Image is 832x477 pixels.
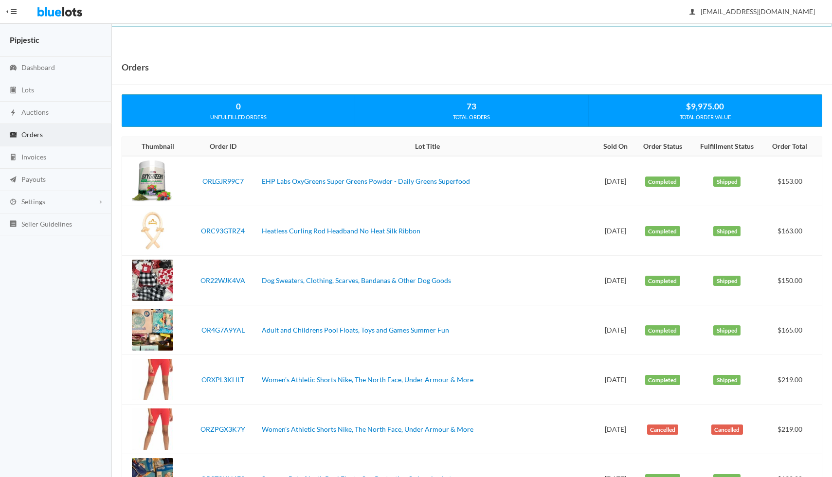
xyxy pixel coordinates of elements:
[589,113,822,122] div: TOTAL ORDER VALUE
[188,137,258,157] th: Order ID
[690,7,815,16] span: [EMAIL_ADDRESS][DOMAIN_NAME]
[687,8,697,17] ion-icon: person
[21,130,43,139] span: Orders
[201,326,245,334] a: OR4G7A9YAL
[122,137,188,157] th: Thumbnail
[645,325,680,336] label: Completed
[122,113,355,122] div: UNFULFILLED ORDERS
[713,375,741,386] label: Shipped
[597,355,635,405] td: [DATE]
[8,176,18,185] ion-icon: paper plane
[200,425,245,433] a: ORZPGX3K7Y
[10,35,39,44] strong: Pipjestic
[8,86,18,95] ion-icon: clipboard
[8,153,18,162] ion-icon: calculator
[645,226,680,237] label: Completed
[355,113,588,122] div: TOTAL ORDERS
[8,220,18,229] ion-icon: list box
[764,355,822,405] td: $219.00
[764,206,822,256] td: $163.00
[597,405,635,454] td: [DATE]
[202,177,244,185] a: ORLGJR99C7
[597,156,635,206] td: [DATE]
[764,137,822,157] th: Order Total
[262,227,420,235] a: Heatless Curling Rod Headband No Heat Silk Ribbon
[597,256,635,305] td: [DATE]
[236,101,241,111] strong: 0
[258,137,597,157] th: Lot Title
[200,276,245,284] a: OR22WJK4VA
[21,86,34,94] span: Lots
[122,60,149,74] h1: Orders
[713,226,741,237] label: Shipped
[21,153,46,161] span: Invoices
[8,108,18,118] ion-icon: flash
[21,63,55,71] span: Dashboard
[764,405,822,454] td: $219.00
[597,305,635,355] td: [DATE]
[764,256,822,305] td: $150.00
[21,220,72,228] span: Seller Guidelines
[21,108,49,116] span: Auctions
[8,198,18,207] ion-icon: cog
[645,177,680,187] label: Completed
[686,101,724,111] strong: $9,975.00
[764,156,822,206] td: $153.00
[690,137,763,157] th: Fulfillment Status
[467,101,476,111] strong: 73
[764,305,822,355] td: $165.00
[262,276,451,284] a: Dog Sweaters, Clothing, Scarves, Bandanas & Other Dog Goods
[645,375,680,386] label: Completed
[262,326,449,334] a: Adult and Childrens Pool Floats, Toys and Games Summer Fun
[201,375,244,384] a: ORXPL3KHLT
[713,325,741,336] label: Shipped
[713,177,741,187] label: Shipped
[262,375,473,384] a: Women's Athletic Shorts Nike, The North Face, Under Armour & More
[711,424,743,435] label: Cancelled
[262,425,473,433] a: Women's Athletic Shorts Nike, The North Face, Under Armour & More
[262,177,470,185] a: EHP Labs OxyGreens Super Greens Powder - Daily Greens Superfood
[201,227,245,235] a: ORC93GTRZ4
[21,197,45,206] span: Settings
[635,137,691,157] th: Order Status
[597,206,635,256] td: [DATE]
[645,276,680,286] label: Completed
[8,131,18,140] ion-icon: cash
[8,64,18,73] ion-icon: speedometer
[597,137,635,157] th: Sold On
[713,276,741,286] label: Shipped
[21,175,46,183] span: Payouts
[647,424,679,435] label: Cancelled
